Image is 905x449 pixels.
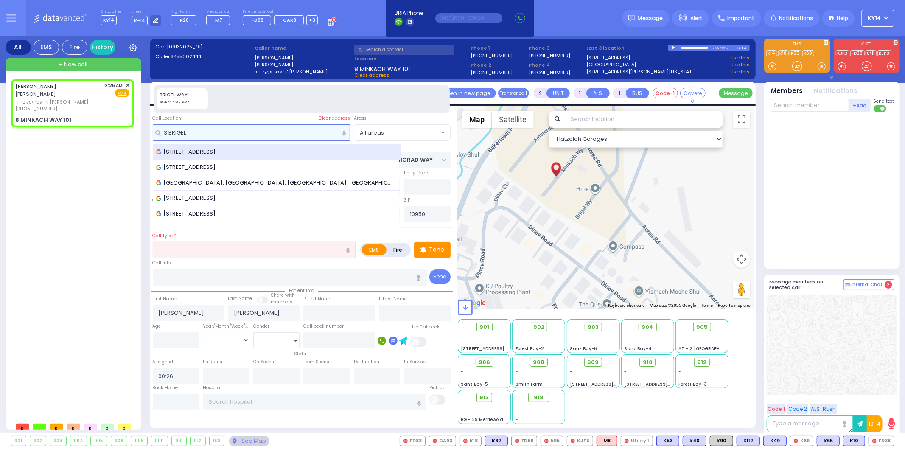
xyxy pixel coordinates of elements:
span: KY14 [101,15,117,25]
span: Phone 3 [529,45,584,52]
label: Dispatcher [101,9,122,14]
span: [STREET_ADDRESS][PERSON_NAME] [624,381,704,387]
label: En Route [203,359,222,365]
span: KY14 [868,14,881,22]
button: Internal Chat 2 [843,279,894,290]
div: 909 [151,436,168,446]
span: Notifications [779,14,813,22]
span: AT - 2 [GEOGRAPHIC_DATA] [679,345,742,352]
a: Util [866,50,877,56]
span: 0 [16,424,29,430]
div: CAR3 [429,436,456,446]
span: +3 [309,17,315,23]
div: 8 MINKACH WAY 101 [15,116,71,124]
span: - [624,339,627,345]
span: ✕ [126,82,129,89]
span: members [271,299,292,305]
div: K40 [683,436,706,446]
span: [STREET_ADDRESS] [156,148,219,156]
div: 0:00 [712,43,720,53]
div: 913 [210,436,224,446]
div: 903 [50,436,66,446]
span: - [461,404,464,410]
label: Back Home [153,384,178,391]
button: Code 1 [767,404,786,414]
a: [STREET_ADDRESS][PERSON_NAME][US_STATE] [587,68,696,76]
button: BUS [626,88,649,98]
span: Sanz Bay-4 [624,345,652,352]
span: - [679,333,681,339]
label: Cad: [155,43,252,51]
div: FD83 [400,436,426,446]
span: Message [638,14,663,22]
label: On Scene [253,359,274,365]
span: [PHONE_NUMBER] [15,105,57,112]
img: red-radio-icon.svg [433,439,437,443]
span: 902 [533,323,544,331]
img: google_icon.svg [156,211,161,216]
button: Transfer call [498,88,529,98]
a: [STREET_ADDRESS] [587,54,630,62]
div: ACRES ENCLAVE [160,99,205,105]
button: +Add [849,99,871,112]
input: Search a contact [354,45,454,55]
button: ALS [586,88,610,98]
span: - [624,333,627,339]
label: Call back number [303,323,344,330]
label: Fire [386,244,410,255]
span: ר' אשר יעקב - ר' [PERSON_NAME] [15,98,101,106]
div: / [720,43,722,53]
span: All areas [360,129,384,137]
div: EMS [34,40,59,55]
img: google_icon.svg [156,165,161,170]
div: BLS [485,436,508,446]
span: 913 [480,393,489,402]
span: 0 [84,424,97,430]
label: Last 3 location [587,45,668,52]
div: BRIGEL WAY [160,91,205,98]
span: 12:26 AM [104,82,123,89]
label: Call Info [153,260,171,267]
div: Year/Month/Week/Day [203,323,249,330]
label: KJFD [834,42,900,48]
div: K18 [460,436,482,446]
span: Forest Bay-3 [679,381,707,387]
input: Search location [565,111,723,128]
div: K112 [737,436,760,446]
span: 912 [698,358,707,367]
label: Last Name [228,295,252,302]
a: KJPS [877,50,891,56]
label: From Scene [303,359,329,365]
a: Open in new page [437,88,496,98]
img: red-radio-icon.svg [872,439,877,443]
span: Smith Farm [516,381,543,387]
img: red-radio-icon.svg [463,439,468,443]
span: All areas [354,125,439,140]
a: Use this [730,54,750,62]
a: History [90,40,115,55]
span: Help [837,14,848,22]
label: P Last Name [379,296,407,303]
a: Use this [730,68,750,76]
span: - [516,339,518,345]
span: 904 [642,323,653,331]
input: Search hospital [203,394,426,410]
span: - [570,333,572,339]
img: google_icon.svg [156,180,161,185]
div: BLS [683,436,706,446]
img: red-radio-icon.svg [515,439,519,443]
a: K65 [790,50,801,56]
a: K10 [778,50,789,56]
div: K62 [485,436,508,446]
span: - [461,410,464,416]
div: K53 [656,436,679,446]
button: Members [771,86,803,96]
label: Turn off text [874,104,887,113]
div: - [516,404,562,410]
button: Notifications [814,86,858,96]
span: 906 [479,358,490,367]
span: 1 [33,424,46,430]
span: - [516,333,518,339]
div: 904 [70,436,87,446]
p: Tone [429,245,444,254]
